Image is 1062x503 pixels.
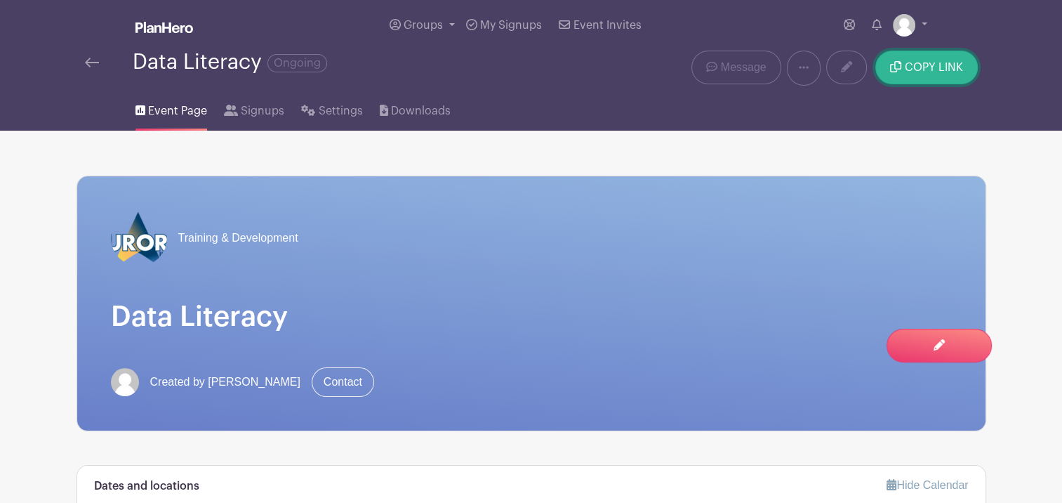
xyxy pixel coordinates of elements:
[893,14,915,37] img: default-ce2991bfa6775e67f084385cd625a349d9dcbb7a52a09fb2fda1e96e2d18dcdb.png
[404,20,443,31] span: Groups
[111,368,139,396] img: default-ce2991bfa6775e67f084385cd625a349d9dcbb7a52a09fb2fda1e96e2d18dcdb.png
[691,51,781,84] a: Message
[111,210,167,266] img: 2023_COA_Horiz_Logo_PMS_BlueStroke%204.png
[178,230,298,247] span: Training & Development
[224,86,284,131] a: Signups
[150,374,300,391] span: Created by [PERSON_NAME]
[133,51,327,74] div: Data Literacy
[85,58,99,67] img: back-arrow-29a5d9b10d5bd6ae65dc969a981735edf675c4d7a1fe02e03b50dbd4ba3cdb55.svg
[135,22,193,33] img: logo_white-6c42ec7e38ccf1d336a20a19083b03d10ae64f83f12c07503d8b9e83406b4c7d.svg
[721,59,766,76] span: Message
[135,86,207,131] a: Event Page
[319,103,363,119] span: Settings
[573,20,642,31] span: Event Invites
[875,51,977,84] button: COPY LINK
[480,20,542,31] span: My Signups
[312,367,374,397] a: Contact
[94,480,199,493] h6: Dates and locations
[267,54,327,72] span: Ongoing
[241,103,284,119] span: Signups
[380,86,451,131] a: Downloads
[301,86,362,131] a: Settings
[111,300,952,334] h1: Data Literacy
[905,62,963,73] span: COPY LINK
[391,103,451,119] span: Downloads
[148,103,207,119] span: Event Page
[887,479,968,491] a: Hide Calendar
